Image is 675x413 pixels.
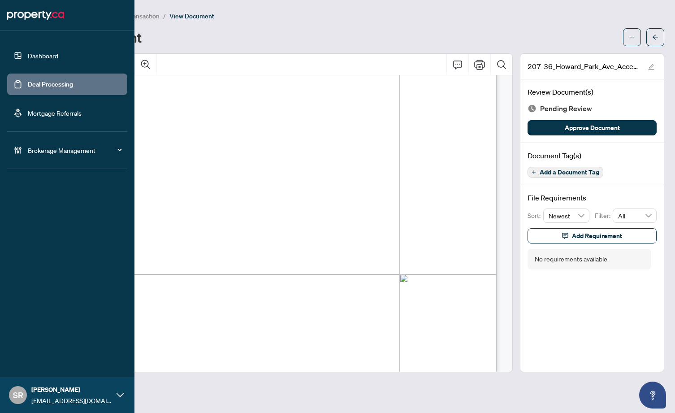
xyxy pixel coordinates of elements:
span: [PERSON_NAME] [31,385,112,395]
a: Dashboard [28,52,58,60]
span: plus [532,170,536,174]
span: [EMAIL_ADDRESS][DOMAIN_NAME] [31,396,112,405]
h4: Document Tag(s) [528,150,657,161]
button: Open asap [639,382,666,409]
span: Newest [549,209,584,222]
li: / [163,11,166,21]
span: ellipsis [629,34,635,40]
p: Sort: [528,211,543,221]
span: Add Requirement [572,229,622,243]
button: Add a Document Tag [528,167,603,178]
button: Add Requirement [528,228,657,243]
span: Add a Document Tag [540,169,599,175]
img: logo [7,8,64,22]
span: Brokerage Management [28,145,121,155]
span: All [618,209,651,222]
span: View Document [169,12,214,20]
h4: Review Document(s) [528,87,657,97]
span: 207-36_Howard_Park_Ave_Accepted offer_.pdf [528,61,640,72]
span: edit [648,64,654,70]
button: Approve Document [528,120,657,135]
span: SR [13,389,23,401]
span: Pending Review [540,103,592,115]
div: No requirements available [535,254,607,264]
span: arrow-left [652,34,658,40]
img: Document Status [528,104,537,113]
p: Filter: [595,211,613,221]
h4: File Requirements [528,192,657,203]
a: Mortgage Referrals [28,109,82,117]
a: Deal Processing [28,80,73,88]
span: Approve Document [565,121,620,135]
span: View Transaction [112,12,160,20]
